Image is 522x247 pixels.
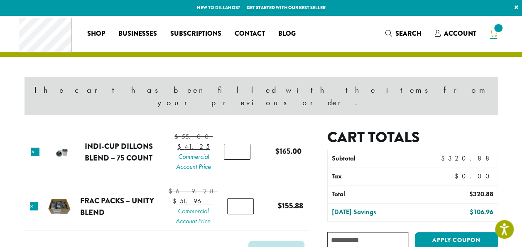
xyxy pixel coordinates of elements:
[441,154,493,163] bdi: 320.88
[327,128,497,146] h2: Cart totals
[444,29,476,38] span: Account
[177,142,210,151] bdi: 41.25
[169,206,218,226] span: Commercial Account Price
[30,202,38,210] a: Remove this item
[173,197,213,205] bdi: 51.96
[235,29,265,39] span: Contact
[80,195,154,218] a: Frac Packs – Unity Blend
[169,187,176,195] span: $
[25,77,498,115] div: The cart has been filled with the items from your previous order.
[328,150,429,168] th: Subtotal
[275,146,301,157] bdi: 165.00
[174,152,213,172] span: Commercial Account Price
[469,207,473,216] span: $
[275,146,279,157] span: $
[174,132,181,141] span: $
[224,144,250,160] input: Product quantity
[379,27,428,40] a: Search
[455,172,462,180] span: $
[177,142,184,151] span: $
[118,29,157,39] span: Businesses
[469,190,493,198] bdi: 320.88
[455,172,493,180] bdi: 0.00
[174,132,213,141] bdi: 55.00
[328,204,429,221] th: [DATE] Savings
[441,154,448,163] span: $
[395,29,422,38] span: Search
[49,138,76,165] img: Indi-Cup Dillons Blend - 75 count
[85,141,153,163] a: Indi-Cup Dillons Blend – 75 count
[170,29,221,39] span: Subscriptions
[469,207,493,216] bdi: 106.96
[247,4,326,11] a: Get started with our best seller
[87,29,105,39] span: Shop
[278,200,282,211] span: $
[227,198,254,214] input: Product quantity
[469,190,473,198] span: $
[328,168,448,185] th: Tax
[173,197,180,205] span: $
[169,187,218,195] bdi: 69.28
[278,29,296,39] span: Blog
[46,193,73,220] img: DCR Frac Pack | Pre-Ground Pre-Portioned Coffees
[31,148,39,156] a: Remove this item
[278,200,303,211] bdi: 155.88
[81,27,112,40] a: Shop
[328,186,429,203] th: Total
